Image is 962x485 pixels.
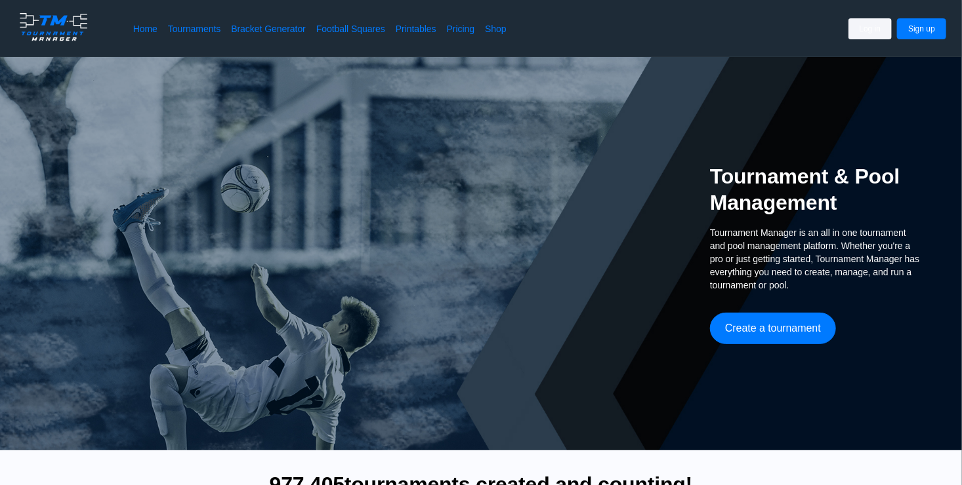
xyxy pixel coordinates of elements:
h2: Tournament & Pool Management [710,163,920,216]
a: Shop [485,22,507,35]
a: Bracket Generator [231,22,306,35]
span: Tournament Manager is an all in one tournament and pool management platform. Whether you're a pro... [710,226,920,292]
button: Sign up [897,18,946,39]
button: Log in [848,18,892,39]
button: Create a tournament [710,313,836,344]
a: Tournaments [168,22,220,35]
a: Pricing [447,22,474,35]
a: Printables [396,22,436,35]
a: Home [133,22,157,35]
img: logo.ffa97a18e3bf2c7d.png [16,10,91,43]
a: Football Squares [316,22,385,35]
